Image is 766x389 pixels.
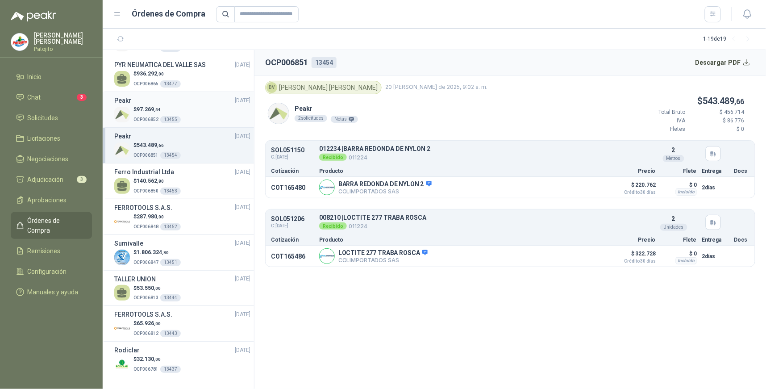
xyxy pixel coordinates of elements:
div: 13452 [160,223,181,230]
span: 97.269 [137,106,161,113]
span: Órdenes de Compra [28,216,83,235]
span: Solicitudes [28,113,58,123]
a: Remisiones [11,243,92,259]
p: COLIMPORTADOS SAS [338,188,432,195]
h3: FERROTOOLS S.A.S. [114,310,172,319]
span: ,54 [154,107,161,112]
div: Unidades [660,224,687,231]
p: LOCTITE 277 TRABA ROSCA [338,249,428,257]
span: Negociaciones [28,154,69,164]
span: OCP006847 [133,260,158,265]
p: Patojito [34,46,92,52]
h3: Ferro Industrial Ltda [114,167,174,177]
p: Precio [611,168,656,174]
img: Company Logo [114,214,130,230]
span: OCP006781 [133,367,158,372]
h3: PYR NEUMATICA DEL VALLE SAS [114,60,206,70]
a: Chat3 [11,89,92,106]
p: IVA [632,117,686,125]
p: $ [133,70,181,78]
span: ,66 [735,97,745,106]
p: 011224 [319,153,430,162]
a: Manuales y ayuda [11,284,92,301]
span: C: [DATE] [271,222,304,230]
p: 011224 [319,222,426,231]
a: Aprobaciones [11,192,92,209]
p: COT165486 [271,253,314,260]
p: Docs [734,168,749,174]
div: 13454 [312,57,337,68]
img: Company Logo [114,142,130,158]
div: [PERSON_NAME] [PERSON_NAME] [265,81,382,94]
p: $ [632,94,745,108]
div: Recibido [319,222,347,230]
a: TALLER UNION[DATE] $53.550,00OCP00681313444 [114,274,250,302]
p: [PERSON_NAME] [PERSON_NAME] [34,32,92,45]
button: Descargar PDF [691,54,756,71]
span: [DATE] [235,346,250,355]
p: COT165480 [271,184,314,191]
p: $ [133,284,181,293]
a: Rodiclar[DATE] Company Logo$32.130,00OCP00678113437 [114,345,250,373]
img: Company Logo [114,250,130,265]
span: Remisiones [28,246,61,256]
div: 2 solicitudes [295,115,327,122]
span: ,00 [154,357,161,362]
span: Manuales y ayuda [28,287,79,297]
p: $ 0 [691,125,745,134]
span: ,00 [157,71,164,76]
span: OCP006848 [133,224,158,229]
p: $ [133,248,181,257]
p: $ 456.714 [691,108,745,117]
div: 13477 [160,80,181,88]
div: 13455 [160,116,181,123]
img: Company Logo [320,249,334,264]
a: PYR NEUMATICA DEL VALLE SAS[DATE] $936.292,00OCP00686513477 [114,60,250,88]
span: ,66 [157,143,164,148]
span: Configuración [28,267,67,276]
img: Logo peakr [11,11,56,21]
p: Producto [319,237,606,243]
a: Órdenes de Compra [11,212,92,239]
h2: OCP006851 [265,56,308,69]
span: 3 [77,176,87,183]
img: Company Logo [11,33,28,50]
p: $ [133,213,181,221]
p: Cotización [271,237,314,243]
p: Entrega [702,168,729,174]
img: Company Logo [114,356,130,372]
div: 13444 [160,294,181,301]
div: 13454 [160,152,181,159]
p: $ 322.728 [611,248,656,264]
p: COLIMPORTADOS SAS [338,257,428,264]
span: OCP006865 [133,81,158,86]
span: OCP006852 [133,117,158,122]
span: ,00 [154,286,161,291]
p: 012234 | BARRA REDONDA DE NYLON 2 [319,146,430,152]
span: OCP006812 [133,331,158,336]
span: 65.926 [137,320,161,326]
p: $ 86.776 [691,117,745,125]
a: Sumivalle[DATE] Company Logo$1.806.324,80OCP00684713451 [114,238,250,267]
span: [DATE] [235,310,250,319]
span: 20 [PERSON_NAME] de 2025, 9:02 a. m. [385,83,487,92]
span: 140.562 [137,178,164,184]
p: SOL051206 [271,216,304,222]
span: 1.806.324 [137,249,169,255]
span: [DATE] [235,203,250,212]
span: 32.130 [137,356,161,362]
a: Peakr[DATE] Company Logo$543.489,66OCP00685113454 [114,131,250,159]
h3: FERROTOOLS S.A.S. [114,203,172,213]
span: 543.489 [137,142,164,148]
a: Peakr[DATE] Company Logo$97.269,54OCP00685213455 [114,96,250,124]
p: $ [133,141,181,150]
div: 13451 [160,259,181,266]
span: [DATE] [235,168,250,176]
p: Flete [661,237,697,243]
div: 1 - 19 de 19 [704,32,755,46]
span: [DATE] [235,132,250,141]
p: Entrega [702,237,729,243]
p: Peakr [295,104,358,113]
div: 13453 [160,188,181,195]
span: Inicio [28,72,42,82]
